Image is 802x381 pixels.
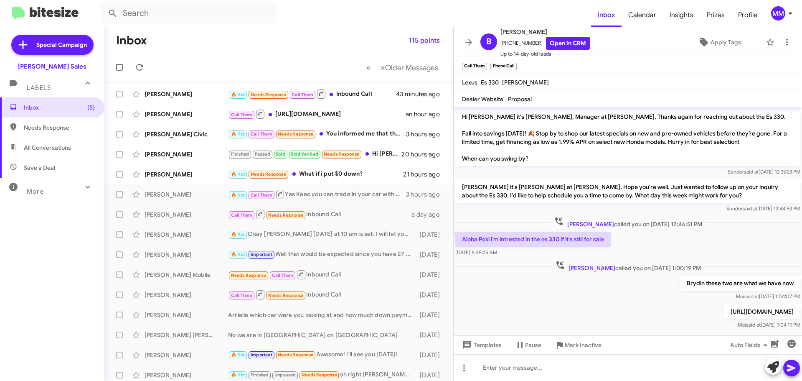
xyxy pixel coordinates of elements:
span: Dealer Website' [462,95,505,103]
div: [PERSON_NAME] [145,251,228,259]
button: MM [764,6,793,20]
span: Special Campaign [36,41,87,49]
a: Special Campaign [11,35,94,55]
span: Needs Response [24,123,95,132]
span: Sold [276,151,285,157]
div: 20 hours ago [401,150,447,159]
div: oh right [PERSON_NAME] no i didn't go [DATE] because someone bought the car [DATE] while i was at... [228,370,416,380]
span: Call Them [231,293,253,298]
span: « [366,62,371,73]
div: [PERSON_NAME] [145,170,228,179]
button: Mark Inactive [548,338,608,353]
button: Apply Tags [676,35,762,50]
span: Save a Deal [24,164,55,172]
div: 21 hours ago [403,170,447,179]
div: Inbound Call [228,289,416,300]
span: 🔥 Hot [231,232,245,237]
div: Okay [PERSON_NAME] [DATE] at 10 am is set. I will let your associate [PERSON_NAME] know you are c... [228,230,416,239]
div: Hi [PERSON_NAME], I've been messaging [PERSON_NAME] for a follow up with the car registration I b... [228,149,401,159]
div: Well that would be expected since you have 27 years experience with them Jolen. Of course as long... [228,250,416,259]
div: a day ago [411,210,447,219]
div: No we are in [GEOGRAPHIC_DATA] on [GEOGRAPHIC_DATA] [228,331,416,339]
span: Inbox [24,103,95,112]
div: [PERSON_NAME] [145,210,228,219]
div: 43 minutes ago [396,90,447,98]
a: Inbox [591,3,622,27]
span: Needs Response [278,352,313,358]
span: Call Them [272,273,294,278]
button: Next [376,59,443,76]
a: Calendar [622,3,663,27]
span: [PHONE_NUMBER] [500,37,590,50]
div: [PERSON_NAME] [145,230,228,239]
div: Inbound Call [228,209,411,220]
span: Important [251,352,272,358]
div: [DATE] [416,351,447,359]
span: Needs Response [268,293,304,298]
span: 🔥 Hot [231,171,245,177]
div: [DATE] [416,331,447,339]
span: Call Them [251,131,272,137]
p: [URL][DOMAIN_NAME] [724,304,800,319]
button: Previous [361,59,376,76]
span: Call Them [231,212,253,218]
span: called you on [DATE] 12:46:51 PM [551,216,706,228]
span: [PERSON_NAME] [502,79,549,86]
nav: Page navigation example [362,59,443,76]
span: More [27,188,44,195]
div: Inbound Call [228,89,396,99]
div: What if i put $0 down? [228,169,403,179]
span: Moi [DATE] 1:04:11 PM [738,322,800,328]
div: [DATE] [416,230,447,239]
div: 3 hours ago [406,130,447,138]
span: Moi [DATE] 1:04:07 PM [736,293,800,299]
span: 🔥 Hot [231,131,245,137]
span: Needs Response [324,151,359,157]
span: Sender [DATE] 12:33:23 PM [728,169,800,175]
div: [PERSON_NAME] [145,190,228,199]
span: Labels [27,84,51,92]
p: Brydin these two are what we have now [680,276,800,291]
button: Auto Fields [723,338,777,353]
span: » [381,62,385,73]
div: [DATE] [416,291,447,299]
span: 115 points [409,33,440,48]
div: [PERSON_NAME] Civic [145,130,228,138]
span: Auto Fields [730,338,770,353]
div: [URL][DOMAIN_NAME] [228,109,406,119]
span: said at [746,322,761,328]
div: [PERSON_NAME] Sales [18,62,86,71]
a: Profile [731,3,764,27]
span: (5) [87,103,95,112]
div: an hour ago [406,110,447,118]
div: Inbound Call [228,269,416,280]
span: Needs Response [251,92,286,97]
button: Pause [508,338,548,353]
div: [DATE] [416,251,447,259]
span: Call Them [251,192,272,198]
span: [PERSON_NAME] [500,27,590,37]
span: Sold Verified [291,151,318,157]
span: Templates [460,338,502,353]
div: MM [771,6,785,20]
small: Call Them [462,63,487,70]
h1: Inbox [116,34,147,47]
span: Lexus [462,79,477,86]
div: You informed me that the meeting for [DATE] i would be able to talk about the car and about rates... [228,129,406,139]
span: Finished [251,372,269,378]
input: Search [101,3,277,23]
span: Call Them [292,92,313,97]
div: 3 hours ago [406,190,447,199]
span: Older Messages [385,63,438,72]
div: [PERSON_NAME] [145,90,228,98]
span: Mark Inactive [565,338,601,353]
button: 115 points [402,33,447,48]
span: 🔥 Hot [231,92,245,97]
div: [PERSON_NAME] [145,311,228,319]
span: Insights [663,3,700,27]
span: called you on [DATE] 1:00:19 PM [552,260,704,272]
p: Aloha Poki i'm intrested in the es 330 if it's still for sale [455,232,611,247]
